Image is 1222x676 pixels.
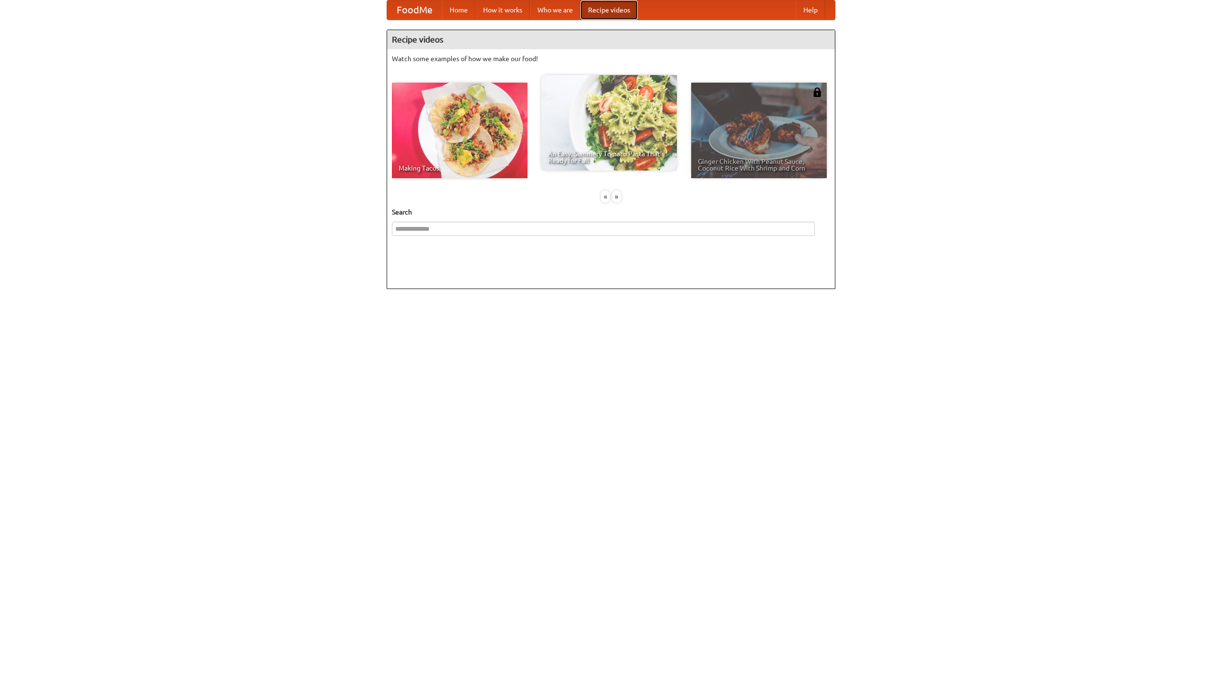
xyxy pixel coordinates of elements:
p: Watch some examples of how we make our food! [392,54,830,64]
div: » [612,191,621,203]
a: Home [442,0,475,20]
a: How it works [475,0,530,20]
a: Help [796,0,825,20]
span: Making Tacos [399,165,521,172]
a: Recipe videos [580,0,638,20]
h5: Search [392,207,830,217]
a: An Easy, Summery Tomato Pasta That's Ready for Fall [541,75,677,171]
div: « [601,191,610,203]
a: Who we are [530,0,580,20]
img: 483408.png [812,87,822,97]
span: An Easy, Summery Tomato Pasta That's Ready for Fall [548,150,670,164]
a: FoodMe [387,0,442,20]
a: Making Tacos [392,83,527,178]
h4: Recipe videos [387,30,835,49]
